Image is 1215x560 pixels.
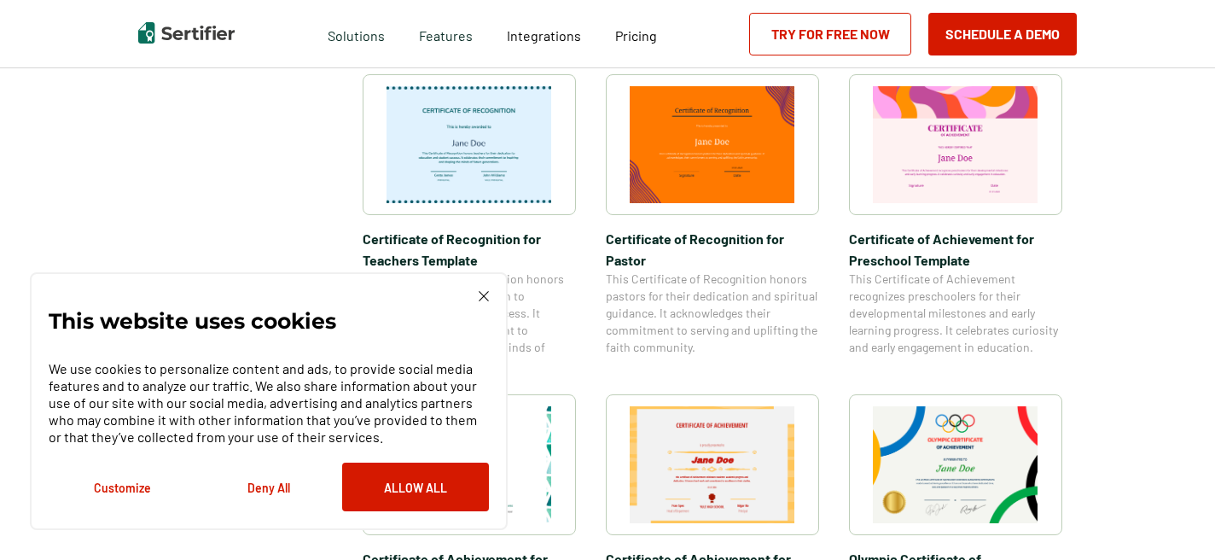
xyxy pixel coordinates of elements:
[479,291,489,301] img: Cookie Popup Close
[328,23,385,44] span: Solutions
[606,271,819,356] span: This Certificate of Recognition honors pastors for their dedication and spiritual guidance. It ac...
[928,13,1077,55] button: Schedule a Demo
[49,463,195,511] button: Customize
[873,406,1038,523] img: Olympic Certificate of Appreciation​ Template
[873,86,1038,203] img: Certificate of Achievement for Preschool Template
[195,463,342,511] button: Deny All
[630,86,795,203] img: Certificate of Recognition for Pastor
[342,463,489,511] button: Allow All
[615,23,657,44] a: Pricing
[363,271,576,373] span: This Certificate of Recognition honors teachers for their dedication to education and student suc...
[507,23,581,44] a: Integrations
[363,74,576,373] a: Certificate of Recognition for Teachers TemplateCertificate of Recognition for Teachers TemplateT...
[606,228,819,271] span: Certificate of Recognition for Pastor
[138,22,235,44] img: Sertifier | Digital Credentialing Platform
[507,27,581,44] span: Integrations
[849,228,1062,271] span: Certificate of Achievement for Preschool Template
[363,228,576,271] span: Certificate of Recognition for Teachers Template
[606,74,819,373] a: Certificate of Recognition for PastorCertificate of Recognition for PastorThis Certificate of Rec...
[387,86,552,203] img: Certificate of Recognition for Teachers Template
[419,23,473,44] span: Features
[1130,478,1215,560] iframe: Chat Widget
[630,406,795,523] img: Certificate of Achievement for Students Template
[49,360,489,446] p: We use cookies to personalize content and ads, to provide social media features and to analyze ou...
[849,74,1062,373] a: Certificate of Achievement for Preschool TemplateCertificate of Achievement for Preschool Templat...
[849,271,1062,356] span: This Certificate of Achievement recognizes preschoolers for their developmental milestones and ea...
[615,27,657,44] span: Pricing
[49,312,336,330] p: This website uses cookies
[749,13,911,55] a: Try for Free Now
